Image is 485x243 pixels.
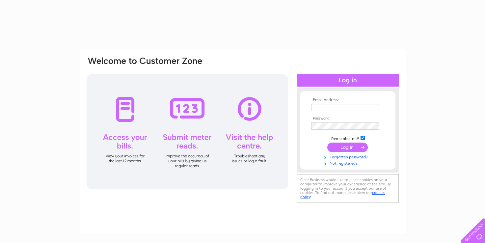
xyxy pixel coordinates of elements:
[327,143,368,152] input: Submit
[311,160,386,166] a: Not registered?
[300,190,385,199] a: cookies policy
[310,98,386,102] th: Email Address:
[310,135,386,141] td: Remember me?
[311,153,386,160] a: Forgotten password?
[310,116,386,121] th: Password:
[297,174,399,203] div: Clear Business would like to place cookies on your computer to improve your experience of the sit...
